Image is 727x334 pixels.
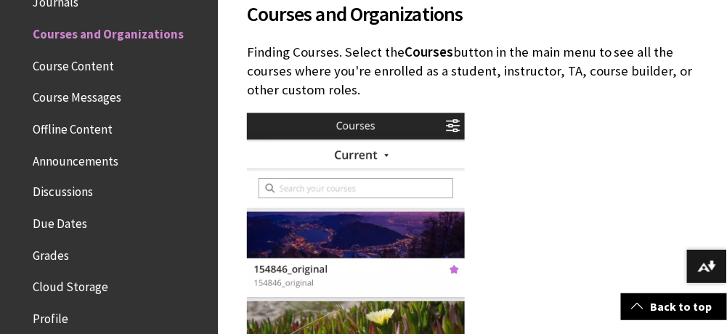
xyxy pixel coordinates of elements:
[33,22,184,41] span: Courses and Organizations
[33,275,108,295] span: Cloud Storage
[247,43,698,100] p: Finding Courses. Select the button in the main menu to see all the courses where you're enrolled ...
[33,307,68,327] span: Profile
[621,293,727,320] a: Back to top
[33,180,93,200] span: Discussions
[33,117,113,137] span: Offline Content
[33,149,118,168] span: Announcements
[33,54,114,73] span: Course Content
[33,244,69,264] span: Grades
[405,44,453,60] span: Courses
[33,212,87,232] span: Due Dates
[33,86,121,105] span: Course Messages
